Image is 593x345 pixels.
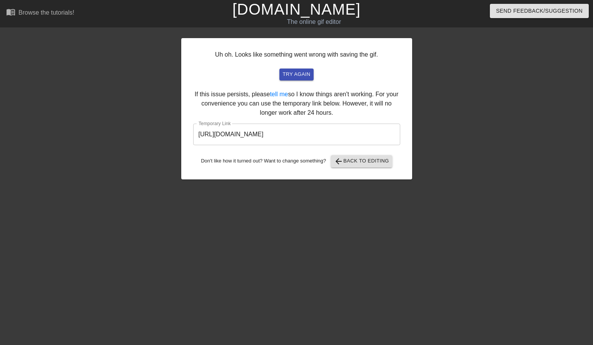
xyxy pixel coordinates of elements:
[334,157,343,166] span: arrow_back
[279,69,313,80] button: try again
[202,17,427,27] div: The online gif editor
[18,9,74,16] div: Browse the tutorials!
[331,155,392,167] button: Back to Editing
[270,91,288,97] a: tell me
[193,155,400,167] div: Don't like how it turned out? Want to change something?
[334,157,389,166] span: Back to Editing
[181,38,412,179] div: Uh oh. Looks like something went wrong with saving the gif. If this issue persists, please so I k...
[232,1,361,18] a: [DOMAIN_NAME]
[6,7,74,19] a: Browse the tutorials!
[496,6,583,16] span: Send Feedback/Suggestion
[193,124,400,145] input: bare
[490,4,589,18] button: Send Feedback/Suggestion
[6,7,15,17] span: menu_book
[282,70,310,79] span: try again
